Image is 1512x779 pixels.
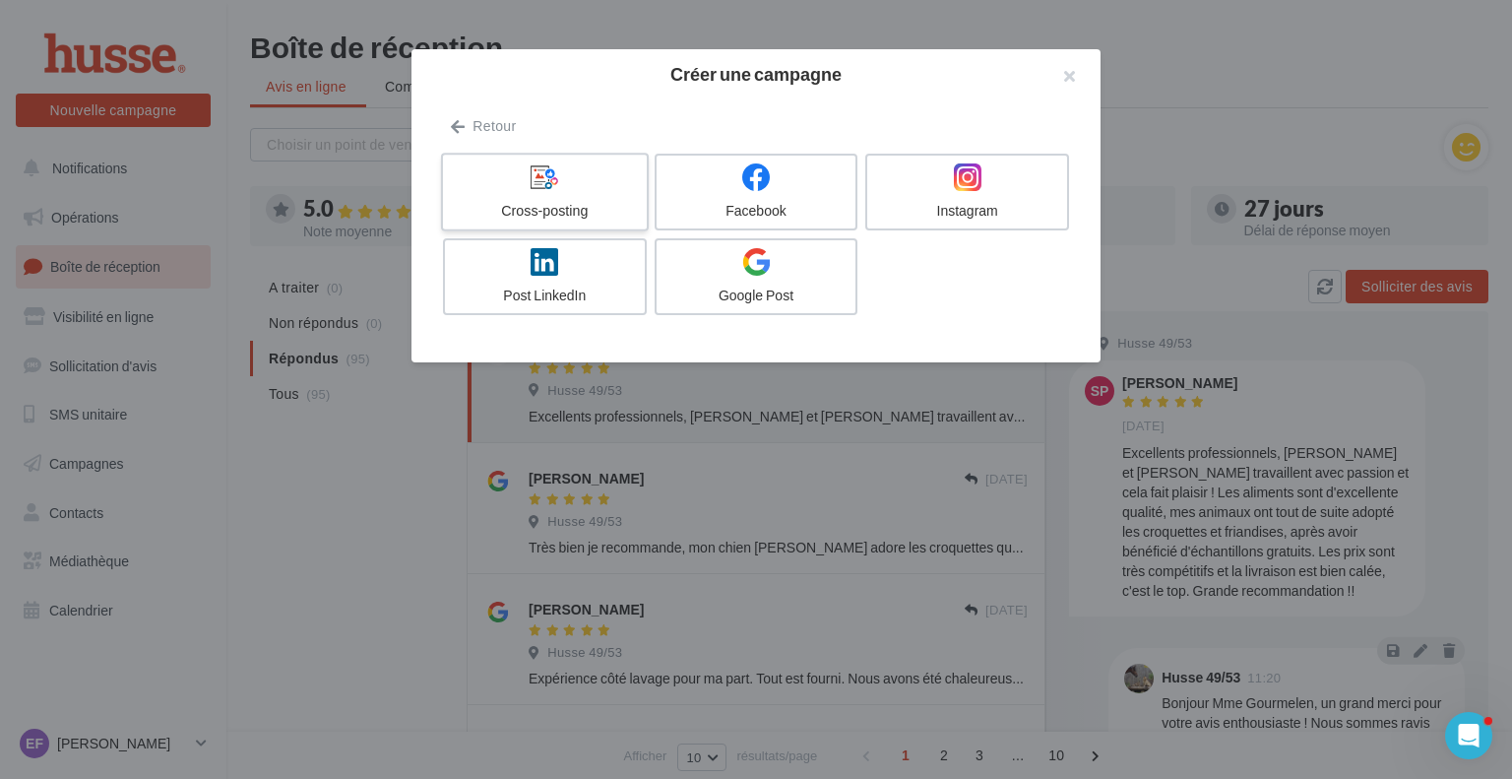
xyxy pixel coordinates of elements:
iframe: Intercom live chat [1445,712,1492,759]
button: Retour [443,114,524,138]
div: Instagram [875,201,1059,221]
h2: Créer une campagne [443,65,1069,83]
div: Cross-posting [451,201,638,221]
div: Google Post [664,286,849,305]
div: Facebook [664,201,849,221]
div: Post LinkedIn [453,286,637,305]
